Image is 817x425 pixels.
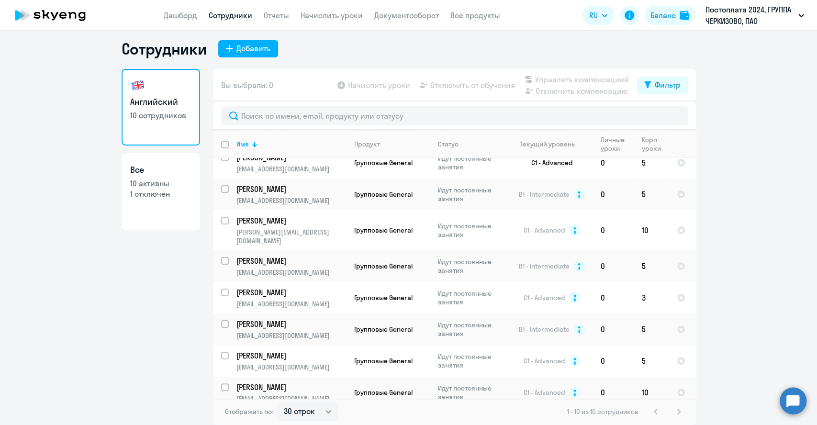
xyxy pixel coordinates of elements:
button: Фильтр [637,77,688,94]
div: Статус [438,140,459,148]
div: Баланс [650,10,676,21]
a: Все продукты [450,11,500,20]
p: [PERSON_NAME][EMAIL_ADDRESS][DOMAIN_NAME] [236,228,346,245]
div: Текущий уровень [512,140,593,148]
td: 10 [634,377,669,408]
p: Идут постоянные занятия [438,384,504,401]
p: [EMAIL_ADDRESS][DOMAIN_NAME] [236,394,346,403]
p: 10 активны [130,178,191,189]
div: Продукт [354,140,380,148]
div: Статус [438,140,504,148]
p: [PERSON_NAME] [236,287,345,298]
p: [EMAIL_ADDRESS][DOMAIN_NAME] [236,165,346,173]
div: Корп. уроки [642,135,669,153]
a: [PERSON_NAME] [236,350,346,361]
h1: Сотрудники [122,39,207,58]
a: [PERSON_NAME] [236,256,346,266]
span: Групповые General [354,190,413,199]
td: 0 [593,282,634,313]
td: C1 - Advanced [504,147,593,179]
span: B1 - Intermediate [519,262,570,270]
span: C1 - Advanced [524,226,565,235]
td: 0 [593,250,634,282]
a: [PERSON_NAME] [236,319,346,329]
a: [PERSON_NAME] [236,215,346,226]
span: C1 - Advanced [524,293,565,302]
p: [EMAIL_ADDRESS][DOMAIN_NAME] [236,300,346,308]
p: [PERSON_NAME] [236,256,345,266]
button: Балансbalance [645,6,695,25]
p: Идут постоянные занятия [438,321,504,338]
div: Личные уроки [601,135,625,153]
td: 5 [634,147,669,179]
div: Продукт [354,140,430,148]
h3: Английский [130,96,191,108]
span: 1 - 10 из 10 сотрудников [567,407,638,416]
p: Идут постоянные занятия [438,222,504,239]
a: Отчеты [264,11,289,20]
td: 0 [593,313,634,345]
span: Групповые General [354,325,413,334]
a: Документооборот [374,11,439,20]
button: Добавить [218,40,278,57]
p: Идут постоянные занятия [438,257,504,275]
td: 5 [634,345,669,377]
span: RU [589,10,598,21]
td: 0 [593,210,634,250]
td: 5 [634,250,669,282]
a: [PERSON_NAME] [236,382,346,392]
p: Идут постоянные занятия [438,352,504,369]
p: Идут постоянные занятия [438,154,504,171]
p: [PERSON_NAME] [236,350,345,361]
span: B1 - Intermediate [519,325,570,334]
td: 0 [593,377,634,408]
span: B1 - Intermediate [519,190,570,199]
div: Имя [236,140,249,148]
p: [EMAIL_ADDRESS][DOMAIN_NAME] [236,268,346,277]
a: [PERSON_NAME] [236,287,346,298]
p: [PERSON_NAME] [236,215,345,226]
a: Начислить уроки [301,11,363,20]
button: RU [582,6,614,25]
div: Добавить [236,43,270,54]
span: Отображать по: [225,407,273,416]
p: [PERSON_NAME] [236,319,345,329]
img: balance [680,11,689,20]
div: Текущий уровень [520,140,575,148]
p: [EMAIL_ADDRESS][DOMAIN_NAME] [236,363,346,371]
td: 0 [593,345,634,377]
a: [PERSON_NAME] [236,184,346,194]
span: Групповые General [354,357,413,365]
td: 5 [634,179,669,210]
a: Дашборд [164,11,197,20]
td: 10 [634,210,669,250]
div: Корп. уроки [642,135,661,153]
div: Фильтр [655,79,681,90]
p: [EMAIL_ADDRESS][DOMAIN_NAME] [236,196,346,205]
span: C1 - Advanced [524,388,565,397]
a: Все10 активны1 отключен [122,153,200,230]
span: Групповые General [354,388,413,397]
td: 0 [593,147,634,179]
img: english [130,78,145,93]
span: Вы выбрали: 0 [221,79,273,91]
a: Английский10 сотрудников [122,69,200,145]
div: Личные уроки [601,135,634,153]
h3: Все [130,164,191,176]
span: C1 - Advanced [524,357,565,365]
span: Групповые General [354,226,413,235]
div: Имя [236,140,346,148]
a: Сотрудники [209,11,252,20]
input: Поиск по имени, email, продукту или статусу [221,106,688,125]
button: Постоплата 2024, ГРУППА ЧЕРКИЗОВО, ПАО [701,4,809,27]
td: 5 [634,313,669,345]
span: Групповые General [354,293,413,302]
span: Групповые General [354,262,413,270]
td: 3 [634,282,669,313]
p: 1 отключен [130,189,191,199]
p: Постоплата 2024, ГРУППА ЧЕРКИЗОВО, ПАО [705,4,795,27]
p: Идут постоянные занятия [438,289,504,306]
p: [PERSON_NAME] [236,184,345,194]
td: 0 [593,179,634,210]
